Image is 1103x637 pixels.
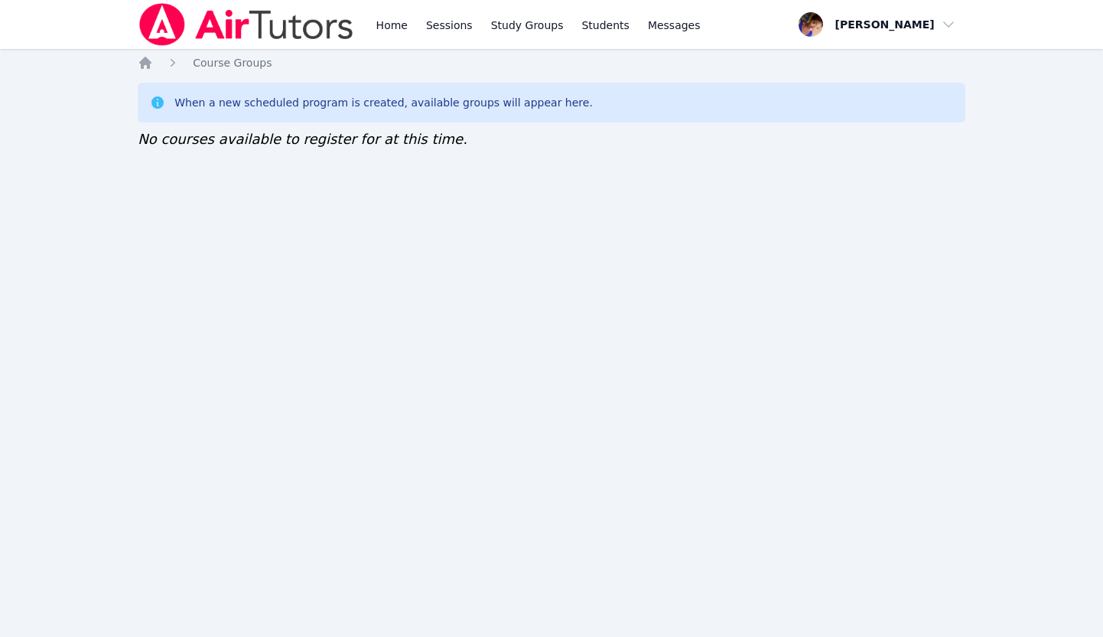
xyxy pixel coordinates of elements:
span: Messages [648,18,701,33]
span: Course Groups [193,57,272,69]
div: When a new scheduled program is created, available groups will appear here. [174,95,593,110]
nav: Breadcrumb [138,55,965,70]
a: Course Groups [193,55,272,70]
span: No courses available to register for at this time. [138,131,467,147]
img: Air Tutors [138,3,354,46]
